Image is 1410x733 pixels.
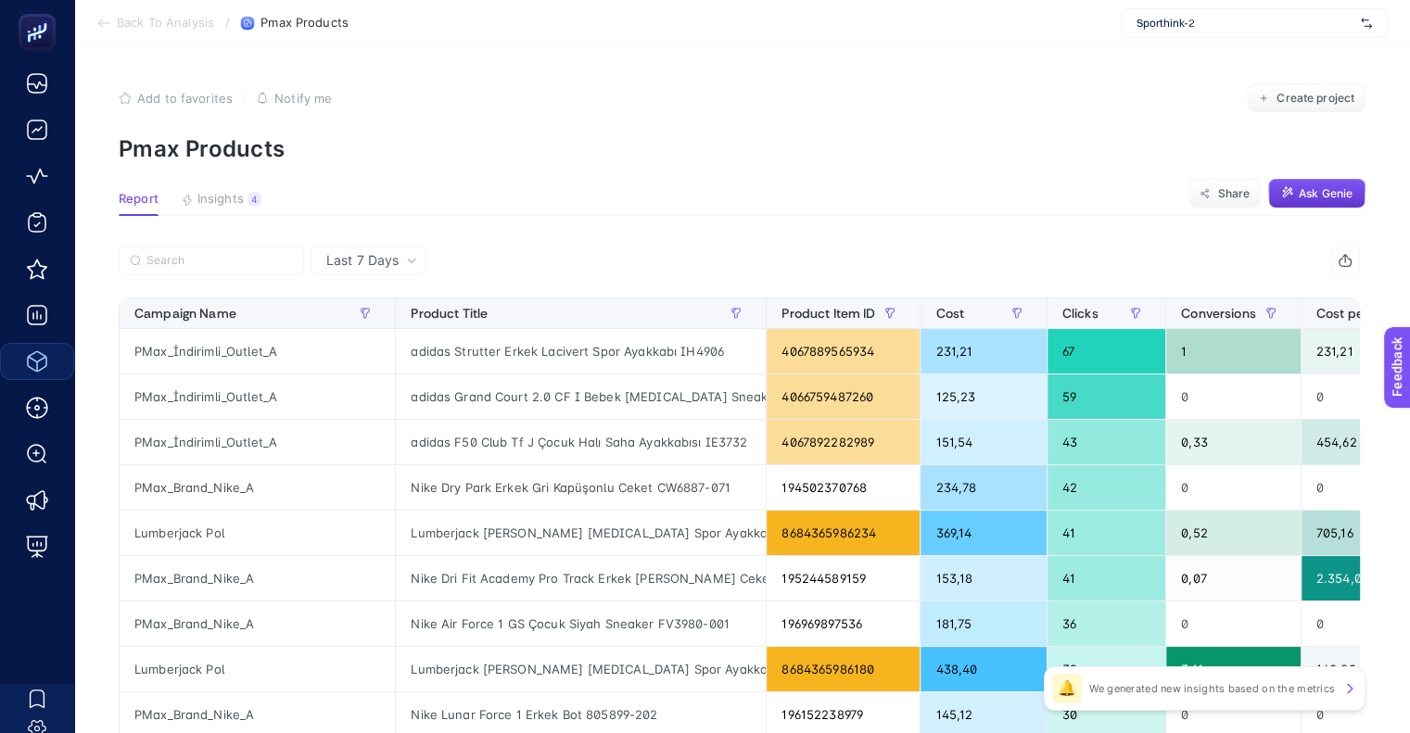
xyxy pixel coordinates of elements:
[1166,465,1301,510] div: 0
[767,556,920,600] div: 195244589159
[119,135,1366,162] p: Pmax Products
[1217,186,1250,201] span: Share
[1048,511,1165,555] div: 41
[1048,465,1165,510] div: 42
[921,556,1046,600] div: 153,18
[1188,179,1261,209] button: Share
[120,329,395,373] div: PMax_İndirimli_Outlet_A
[1048,420,1165,464] div: 43
[921,465,1046,510] div: 234,78
[921,329,1046,373] div: 231,21
[225,15,230,30] span: /
[396,647,766,691] div: Lumberjack [PERSON_NAME] [MEDICAL_DATA] Spor Ayakkabı 101932436
[1277,91,1354,106] span: Create project
[921,374,1046,419] div: 125,23
[1048,556,1165,600] div: 41
[256,91,332,106] button: Notify me
[767,374,920,419] div: 4066759487260
[146,254,293,268] input: Search
[1181,306,1256,321] span: Conversions
[137,91,233,106] span: Add to favorites
[120,511,395,555] div: Lumberjack Pol
[767,601,920,646] div: 196969897536
[921,511,1046,555] div: 369,14
[921,601,1046,646] div: 181,75
[921,420,1046,464] div: 151,54
[120,420,395,464] div: PMax_İndirimli_Outlet_A
[119,192,159,207] span: Report
[120,647,395,691] div: Lumberjack Pol
[1247,83,1366,113] button: Create project
[1137,16,1353,31] span: Sporthink-2
[197,192,244,207] span: Insights
[260,16,349,31] span: Pmax Products
[120,556,395,600] div: PMax_Brand_Nike_A
[411,306,488,321] span: Product Title
[248,192,261,207] div: 4
[1048,374,1165,419] div: 59
[1062,306,1099,321] span: Clicks
[767,329,920,373] div: 4067889565934
[274,91,332,106] span: Notify me
[117,16,214,31] span: Back To Analysis
[396,329,766,373] div: adidas Strutter Erkek Lacivert Spor Ayakkabı IH4906
[767,420,920,464] div: 4067892282989
[781,306,875,321] span: Product Item ID
[134,306,236,321] span: Campaign Name
[1052,674,1082,703] div: 🔔
[935,306,964,321] span: Cost
[396,556,766,600] div: Nike Dri Fit Academy Pro Track Erkek [PERSON_NAME] Ceket DH9234-010
[1048,647,1165,691] div: 32
[1166,511,1301,555] div: 0,52
[1166,420,1301,464] div: 0,33
[1048,601,1165,646] div: 36
[767,647,920,691] div: 8684365986180
[120,374,395,419] div: PMax_İndirimli_Outlet_A
[396,511,766,555] div: Lumberjack [PERSON_NAME] [MEDICAL_DATA] Spor Ayakkabı 101932436
[1166,374,1301,419] div: 0
[396,465,766,510] div: Nike Dry Park Erkek Gri Kapüşonlu Ceket CW6887-071
[1166,647,1301,691] div: 3,11
[396,420,766,464] div: adidas F50 Club Tf J Çocuk Halı Saha Ayakkabısı IE3732
[921,647,1046,691] div: 438,40
[396,374,766,419] div: adidas Grand Court 2.0 CF I Bebek [MEDICAL_DATA] Sneaker ID5265
[1048,329,1165,373] div: 67
[11,6,70,20] span: Feedback
[396,601,766,646] div: Nike Air Force 1 GS Çocuk Siyah Sneaker FV3980-001
[1166,329,1301,373] div: 1
[120,465,395,510] div: PMax_Brand_Nike_A
[1089,681,1335,696] p: We generated new insights based on the metrics
[1166,556,1301,600] div: 0,07
[1268,179,1366,209] button: Ask Genie
[120,601,395,646] div: PMax_Brand_Nike_A
[767,511,920,555] div: 8684365986234
[119,91,233,106] button: Add to favorites
[1299,186,1353,201] span: Ask Genie
[1361,14,1372,32] img: svg%3e
[326,251,399,270] span: Last 7 Days
[767,465,920,510] div: 194502370768
[1166,601,1301,646] div: 0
